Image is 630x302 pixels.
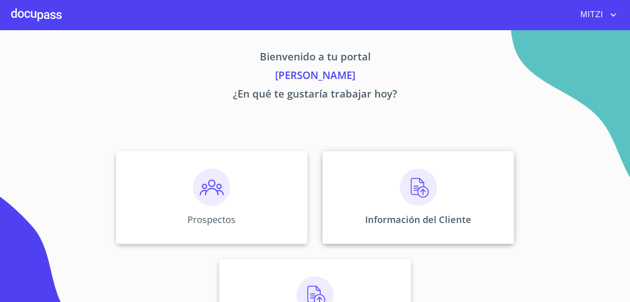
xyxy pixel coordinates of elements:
p: Prospectos [187,213,236,226]
p: Bienvenido a tu portal [29,49,601,67]
p: [PERSON_NAME] [29,67,601,86]
img: prospectos.png [193,169,230,206]
p: Información del Cliente [365,213,471,226]
p: ¿En qué te gustaría trabajar hoy? [29,86,601,105]
span: MITZI [573,7,608,22]
button: account of current user [573,7,619,22]
img: carga.png [400,169,437,206]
